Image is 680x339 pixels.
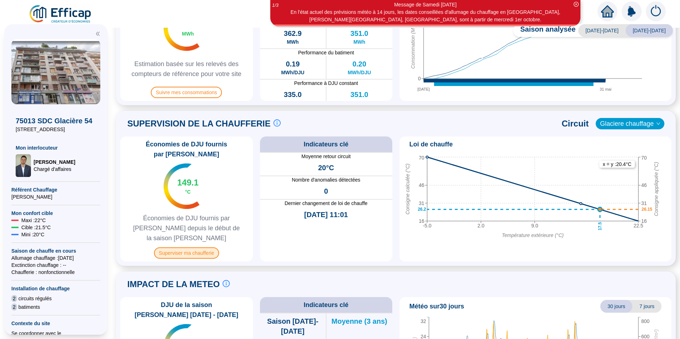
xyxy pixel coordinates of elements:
span: 149.1 [177,177,198,188]
span: Superviser ma chaufferie [154,247,219,259]
span: Mini : 20 °C [21,231,44,238]
span: MWh [354,38,365,45]
span: batiments [18,303,40,311]
span: Exctinction chauffage : -- [11,262,100,269]
span: info-circle [223,280,230,287]
span: MWh [182,30,194,37]
span: Nombre d'anomalies détectées [260,176,393,183]
span: 30 jours [600,300,632,313]
span: Suivre mes consommations [151,87,222,98]
span: 0 [324,186,328,196]
img: indicateur températures [164,5,200,51]
tspan: Consigne appliquée (°C) [653,162,659,216]
span: Moyenne (3 ans) [331,316,387,326]
span: Saison de chauffe en cours [11,247,100,254]
span: double-left [95,31,100,36]
span: Mon confort cible [11,210,100,217]
span: MWh [287,99,298,107]
tspan: 31 [641,200,647,206]
span: 335.0 [284,90,302,99]
span: close-circle [574,2,579,7]
tspan: 32 [420,318,426,324]
span: Circuit [562,118,589,129]
tspan: [DATE] [418,87,430,91]
div: En l'état actuel des prévisions météo à 14 jours, les dates conseillées d'allumage du chauffage e... [271,9,579,23]
tspan: 22.5 [633,223,643,228]
img: alerts [646,1,666,21]
span: IMPACT DE LA METEO [127,279,220,290]
span: Estimation basée sur les relevés des compteurs de référence pour votre site [123,59,250,79]
span: Économies de DJU fournis par [PERSON_NAME] depuis le début de la saison [PERSON_NAME] [123,213,250,243]
span: Glaciere chauffage [600,118,660,129]
span: Loi de chauffe [409,139,453,149]
span: Dernier changement de loi de chauffe [260,200,393,207]
span: Chargé d'affaires [34,166,75,173]
span: [PERSON_NAME] [11,193,100,200]
span: [STREET_ADDRESS] [16,126,96,133]
span: MWh [287,38,298,45]
text: 17.5 [597,222,602,231]
tspan: 31 mai [600,87,611,91]
div: Message de Samedi [DATE] [271,1,579,9]
span: 351.0 [350,90,368,99]
span: MWh/DJU [281,69,304,76]
img: Chargé d'affaires [16,154,31,177]
i: 1 / 3 [272,2,278,8]
span: 20°C [318,163,334,173]
span: MWh [354,99,365,107]
tspan: Consigne calculée (°C) [405,164,410,215]
span: circuits régulés [18,295,52,302]
tspan: 0 [418,76,421,81]
span: Saison [DATE]-[DATE] [260,316,326,336]
text: 26.2 [418,207,426,212]
span: Performance du batiment [260,49,393,56]
span: [PERSON_NAME] [34,158,75,166]
tspan: 46 [419,182,424,188]
tspan: 9.0 [531,223,538,228]
img: alerts [622,1,642,21]
span: DJU de la saison [PERSON_NAME] [DATE] - [DATE] [123,300,250,320]
span: MWh/DJU [348,69,371,76]
span: Maxi : 22 °C [21,217,46,224]
tspan: 46 [641,182,647,188]
span: Météo sur 30 jours [409,301,464,311]
span: 351.0 [350,28,368,38]
tspan: 16 [641,218,647,224]
span: 362.9 [284,28,302,38]
span: Indicateurs clé [304,300,349,310]
span: SUPERVISION DE LA CHAUFFERIE [127,118,271,129]
span: down [656,122,660,126]
text: x = y : 20.4 °C [603,161,632,167]
span: 7 jours [632,300,662,313]
span: Cible : 21.5 °C [21,224,51,231]
tspan: Température extérieure (°C) [502,232,564,238]
span: Performance à DJU constant [260,80,393,87]
span: 2 [11,303,17,311]
span: 75013 SDC Glacière 54 [16,116,96,126]
span: Allumage chauffage : [DATE] [11,254,100,262]
tspan: 2.0 [478,223,485,228]
text: 26.15 [642,207,652,212]
span: home [601,5,614,18]
span: Économies de DJU fournis par [PERSON_NAME] [123,139,250,159]
tspan: 16 [419,218,424,224]
span: 0.19 [286,59,300,69]
span: 2 [11,295,17,302]
span: Saison analysée [513,24,576,37]
span: Indicateurs clé [304,139,349,149]
span: Installation de chauffage [11,285,100,292]
span: °C [185,188,191,195]
img: indicateur températures [164,163,200,209]
span: 0.20 [352,59,366,69]
img: efficap energie logo [28,4,93,24]
tspan: -5.0 [423,223,431,228]
tspan: 31 [419,200,424,206]
span: Mon interlocuteur [16,144,96,151]
span: info-circle [273,119,281,127]
span: Moyenne retour circuit [260,153,393,160]
span: [DATE]-[DATE] [578,24,626,37]
span: Référent Chauffage [11,186,100,193]
tspan: 70 [641,155,647,161]
span: Contexte du site [11,320,100,327]
span: [DATE] 11:01 [304,210,348,220]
